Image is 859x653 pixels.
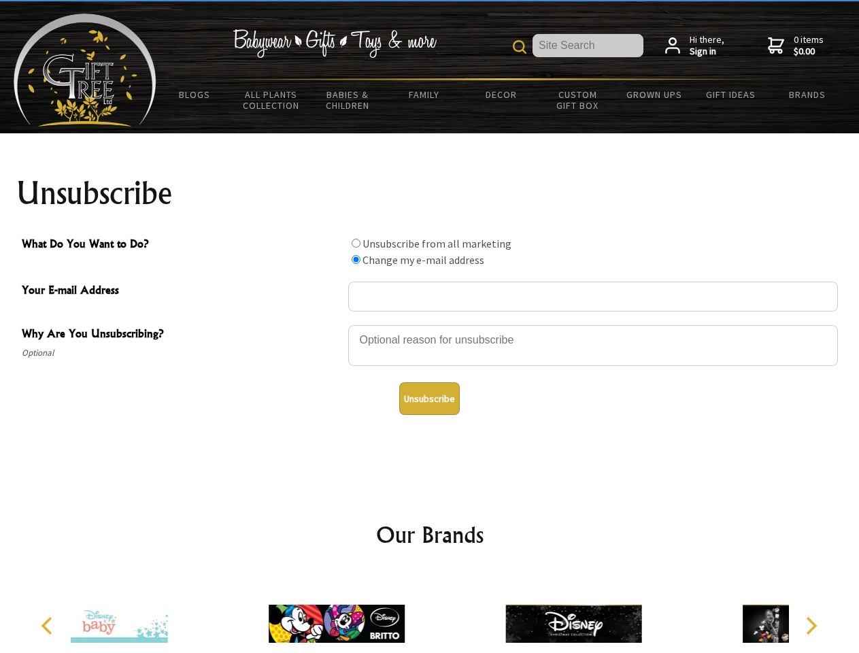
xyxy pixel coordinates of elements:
[34,611,64,641] button: Previous
[22,325,341,345] span: Why Are You Unsubscribing?
[348,282,838,312] input: Your E-mail Address
[462,80,539,109] a: Decor
[665,34,724,58] a: Hi there,Sign in
[794,46,824,58] strong: $0.00
[352,239,360,248] input: What Do You Want to Do?
[348,325,838,366] textarea: Why Are You Unsubscribing?
[22,345,341,361] span: Optional
[513,40,526,54] img: product search
[386,80,463,109] a: Family
[22,235,341,255] span: What Do You Want to Do?
[363,237,511,250] label: Unsubscribe from all marketing
[399,382,460,415] button: Unsubscribe
[616,80,692,109] a: Grown Ups
[692,80,769,109] a: Gift Ideas
[233,80,310,120] a: All Plants Collection
[796,611,826,641] button: Next
[352,255,360,264] input: What Do You Want to Do?
[690,34,724,58] span: Hi there,
[539,80,616,120] a: Custom Gift Box
[16,177,843,210] h1: Unsubscribe
[22,282,341,301] span: Your E-mail Address
[769,80,846,109] a: Brands
[309,80,386,120] a: Babies & Children
[690,46,724,58] strong: Sign in
[14,14,156,127] img: Babyware - Gifts - Toys and more...
[156,80,233,109] a: BLOGS
[533,34,643,57] input: Site Search
[233,29,437,58] img: Babywear - Gifts - Toys & more
[27,518,832,551] h2: Our Brands
[768,34,824,58] a: 0 items$0.00
[363,253,484,267] label: Change my e-mail address
[794,33,824,58] span: 0 items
